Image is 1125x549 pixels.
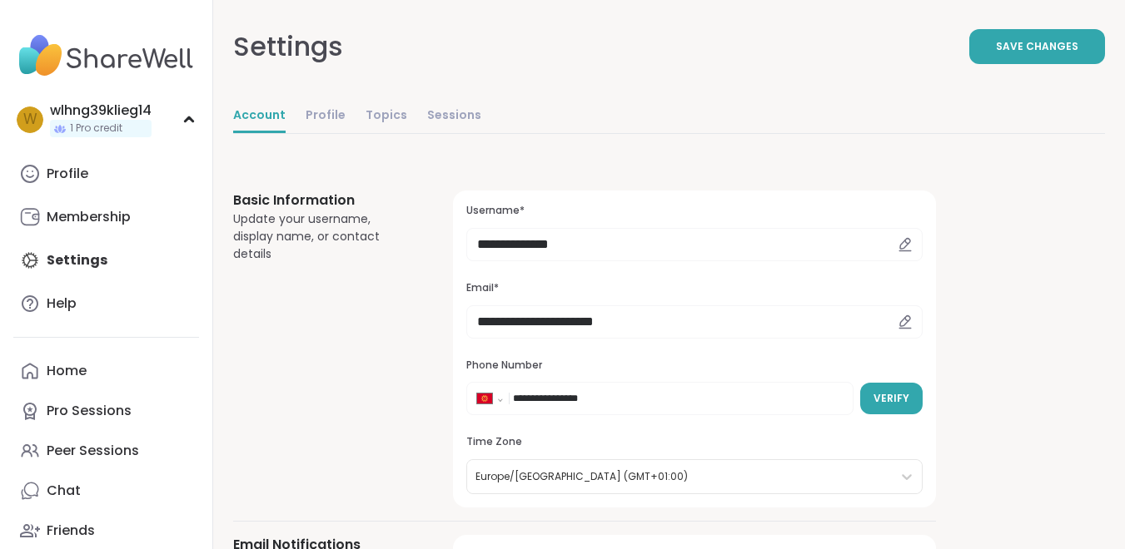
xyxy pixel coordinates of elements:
h3: Phone Number [466,359,923,373]
h3: Username* [466,204,923,218]
button: Save Changes [969,29,1105,64]
div: Settings [233,27,343,67]
h3: Email* [466,281,923,295]
a: Home [13,351,199,391]
div: Home [47,362,87,380]
div: Help [47,294,77,313]
a: Membership [13,197,199,237]
span: Verify [874,391,909,406]
div: Membership [47,208,131,226]
span: w [23,109,37,131]
a: Account [233,100,286,133]
a: Sessions [427,100,481,133]
div: Chat [47,482,81,500]
a: Pro Sessions [13,391,199,431]
h3: Time Zone [466,435,923,449]
a: Help [13,284,199,324]
h3: Basic Information [233,190,413,210]
div: wlhng39klieg14 [50,101,152,120]
a: Peer Sessions [13,431,199,471]
a: Topics [366,100,407,133]
a: Profile [13,154,199,194]
img: ShareWell Nav Logo [13,27,199,85]
div: Peer Sessions [47,442,139,460]
div: Update your username, display name, or contact details [233,210,413,263]
button: Verify [860,383,923,414]
span: 1 Pro credit [70,121,122,136]
div: Pro Sessions [47,402,132,420]
a: Profile [306,100,346,133]
span: Save Changes [996,39,1078,54]
a: Chat [13,471,199,511]
div: Friends [47,522,95,540]
div: Profile [47,165,88,183]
